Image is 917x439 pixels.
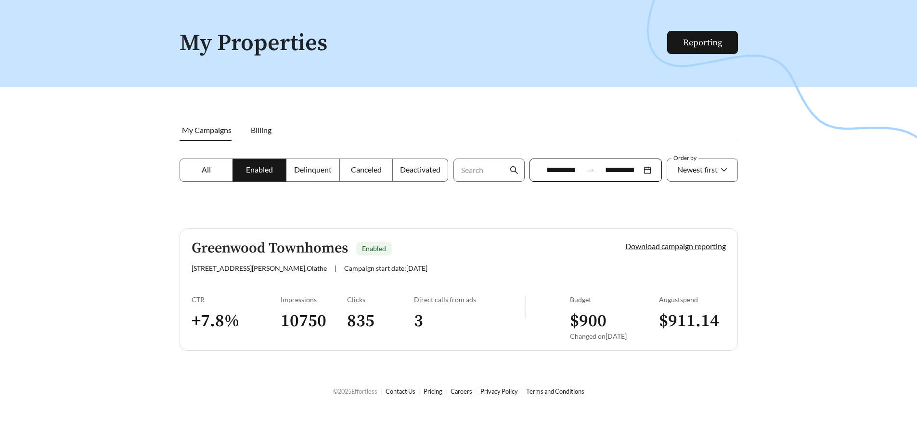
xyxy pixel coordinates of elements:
h3: $ 900 [570,310,659,332]
div: Impressions [281,295,348,304]
button: Reporting [667,31,738,54]
h3: + 7.8 % [192,310,281,332]
span: Campaign start date: [DATE] [344,264,427,272]
h3: 3 [414,310,525,332]
span: swap-right [586,166,595,174]
div: Changed on [DATE] [570,332,659,340]
span: Enabled [246,165,273,174]
h3: $ 911.14 [659,310,726,332]
span: Canceled [351,165,382,174]
span: All [202,165,211,174]
h3: 10750 [281,310,348,332]
a: Download campaign reporting [625,241,726,251]
img: line [525,295,526,319]
span: Billing [251,125,271,134]
span: Newest first [677,165,718,174]
span: Enabled [362,244,386,253]
h5: Greenwood Townhomes [192,240,348,256]
div: Direct calls from ads [414,295,525,304]
h3: 835 [347,310,414,332]
div: August spend [659,295,726,304]
div: Clicks [347,295,414,304]
span: search [510,166,518,174]
span: [STREET_ADDRESS][PERSON_NAME] , Olathe [192,264,327,272]
span: Deactivated [400,165,440,174]
span: to [586,166,595,174]
span: Delinquent [294,165,332,174]
div: Budget [570,295,659,304]
h1: My Properties [180,31,668,56]
span: My Campaigns [182,125,232,134]
span: | [335,264,336,272]
a: Greenwood TownhomesEnabled[STREET_ADDRESS][PERSON_NAME],Olathe|Campaign start date:[DATE]Download... [180,228,738,351]
a: Reporting [683,37,722,48]
div: CTR [192,295,281,304]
